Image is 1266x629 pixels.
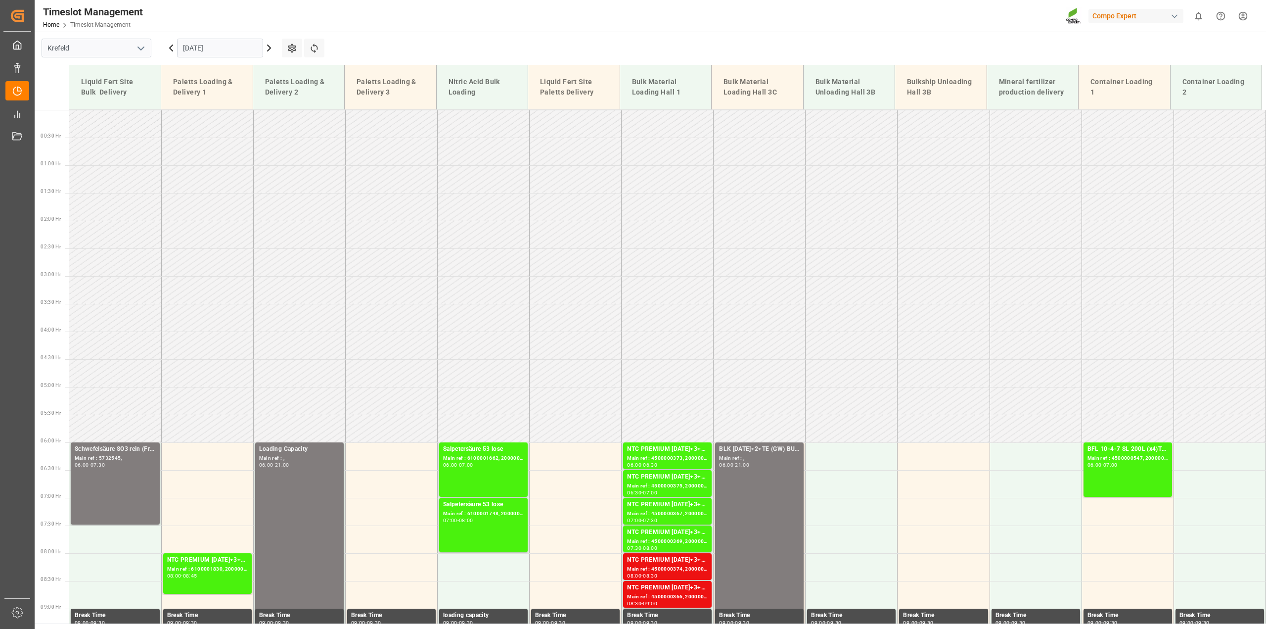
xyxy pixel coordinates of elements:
div: Break Time [75,611,156,621]
div: 09:30 [551,621,565,625]
div: - [181,621,182,625]
div: 06:00 [627,463,641,467]
div: 09:00 [1087,621,1102,625]
div: - [641,490,643,495]
button: Help Center [1210,5,1232,27]
div: Main ref : 4500000369, 2000000279 [627,537,708,546]
span: 04:00 Hr [41,327,61,333]
div: Break Time [903,611,984,621]
input: Type to search/select [42,39,151,57]
div: Main ref : 6100001748, 2000001450 [443,510,524,518]
input: DD.MM.YYYY [177,39,263,57]
button: open menu [133,41,148,56]
div: 09:00 [259,621,273,625]
span: 04:30 Hr [41,355,61,360]
div: Break Time [811,611,892,621]
div: Break Time [167,611,248,621]
span: 03:30 Hr [41,299,61,305]
div: 09:30 [1195,621,1210,625]
div: Break Time [719,611,800,621]
div: Bulkship Unloading Hall 3B [903,73,979,101]
div: - [733,621,735,625]
div: Container Loading 1 [1086,73,1162,101]
span: 06:00 Hr [41,438,61,443]
div: Liquid Fert Site Paletts Delivery [536,73,612,101]
img: Screenshot%202023-09-29%20at%2010.02.21.png_1712312052.png [1066,7,1082,25]
span: 00:30 Hr [41,133,61,139]
div: 06:30 [643,463,657,467]
div: loading capacity [443,611,524,621]
div: 07:00 [627,518,641,523]
div: Break Time [1087,611,1168,621]
div: - [273,621,274,625]
div: - [457,463,459,467]
div: 09:00 [627,621,641,625]
div: NTC PREMIUM [DATE]+3+TE BULK [627,583,708,593]
div: 06:00 [443,463,457,467]
div: - [825,621,827,625]
div: BFL 10-4-7 SL 200L (x4)TW ISPM;BFL 34 SL 27-0-0 +TE 200L (x4) TW;BFL Costi SL 20L (x48) D,A,CH,EN... [1087,444,1168,454]
span: 07:00 Hr [41,493,61,499]
div: Bulk Material Unloading Hall 3B [812,73,887,101]
div: 09:00 [719,621,733,625]
div: Schwefelsäure SO3 rein (Frisch-Ware);Schwefelsäure SO3 rein (HG-Standard) [75,444,156,454]
div: - [1194,621,1195,625]
div: 09:00 [443,621,457,625]
div: Bulk Material Loading Hall 1 [628,73,704,101]
div: 09:00 [1179,621,1194,625]
div: 06:00 [75,463,89,467]
div: Nitric Acid Bulk Loading [445,73,520,101]
div: NTC PREMIUM [DATE]+3+TE BULK [627,555,708,565]
div: 06:00 [259,463,273,467]
div: - [641,574,643,578]
div: Break Time [1179,611,1260,621]
div: NTC PREMIUM [DATE]+3+TE 600kg BB [167,555,248,565]
span: 01:00 Hr [41,161,61,166]
div: 09:30 [183,621,197,625]
div: 07:30 [90,463,105,467]
span: 02:00 Hr [41,216,61,222]
div: 09:00 [811,621,825,625]
span: 08:00 Hr [41,549,61,554]
div: - [917,621,919,625]
div: - [457,518,459,523]
div: - [733,463,735,467]
div: 21:00 [735,463,749,467]
div: Container Loading 2 [1178,73,1254,101]
div: - [641,621,643,625]
div: 06:00 [719,463,733,467]
span: 08:30 Hr [41,577,61,582]
div: 09:30 [1103,621,1118,625]
div: - [641,546,643,550]
div: 09:30 [275,621,289,625]
div: 08:30 [627,601,641,606]
span: 09:00 Hr [41,604,61,610]
a: Home [43,21,59,28]
span: 07:30 Hr [41,521,61,527]
div: - [1101,463,1103,467]
div: - [273,463,274,467]
div: 09:30 [459,621,473,625]
div: 09:30 [735,621,749,625]
div: 06:00 [1087,463,1102,467]
div: - [641,601,643,606]
button: Compo Expert [1088,6,1187,25]
div: 09:00 [167,621,181,625]
div: 09:30 [919,621,934,625]
button: show 0 new notifications [1187,5,1210,27]
div: 08:00 [459,518,473,523]
div: 07:00 [1103,463,1118,467]
span: 03:00 Hr [41,272,61,277]
div: Main ref : 5732545, [75,454,156,463]
div: BLK [DATE]+2+TE (GW) BULK [719,444,800,454]
div: 09:30 [1011,621,1026,625]
div: 09:30 [827,621,841,625]
div: NTC PREMIUM [DATE]+3+TE BULK [627,444,708,454]
div: 09:30 [643,621,657,625]
div: Main ref : 4500000366, 2000000279 [627,593,708,601]
div: 09:00 [643,601,657,606]
div: NTC PREMIUM [DATE]+3+TE BULK [627,500,708,510]
div: - [89,463,90,467]
div: Salpetersäure 53 lose [443,500,524,510]
div: 07:30 [643,518,657,523]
